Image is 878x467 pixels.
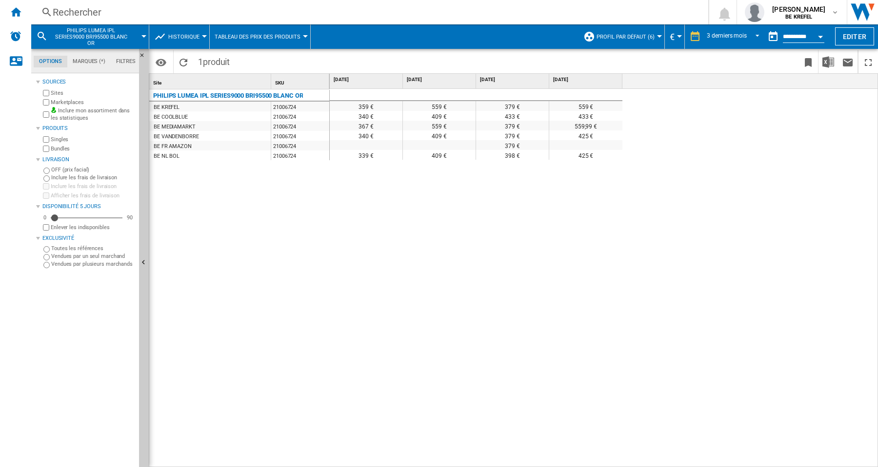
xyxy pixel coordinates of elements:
[174,50,193,73] button: Recharger
[403,111,476,121] div: 409 €
[51,136,135,143] label: Singles
[154,132,199,142] div: BE VANDENBORRE
[154,142,192,151] div: BE FR AMAZON
[52,27,130,46] span: PHILIPS LUMEA IPL SERIES9000 BRI95500 BLANC OR
[772,4,825,14] span: [PERSON_NAME]
[51,145,135,152] label: Bundles
[549,121,622,130] div: 559,99 €
[763,27,783,46] button: md-calendar
[798,50,818,73] button: Créer un favoris
[271,102,329,111] div: 21006724
[330,101,402,111] div: 359 €
[330,150,402,160] div: 339 €
[330,121,402,130] div: 367 €
[549,150,622,160] div: 425 €
[43,192,49,199] input: Afficher les frais de livraison
[67,56,111,67] md-tab-item: Marques (*)
[838,50,858,73] button: Envoyer ce rapport par email
[549,111,622,121] div: 433 €
[478,74,549,86] div: [DATE]
[271,150,329,160] div: 21006724
[151,74,271,89] div: Sort None
[43,136,49,143] input: Singles
[151,74,271,89] div: Site Sort None
[583,24,659,49] div: Profil par défaut (6)
[42,78,135,86] div: Sources
[273,74,329,89] div: SKU Sort None
[215,24,305,49] button: Tableau des prix des produits
[476,121,549,130] div: 379 €
[51,245,135,252] label: Toutes les références
[111,56,141,67] md-tab-item: Filtres
[597,34,655,40] span: Profil par défaut (6)
[271,141,329,150] div: 21006724
[43,224,49,231] input: Afficher les frais de livraison
[271,131,329,141] div: 21006724
[51,224,135,231] label: Enlever les indisponibles
[597,24,659,49] button: Profil par défaut (6)
[476,140,549,150] div: 379 €
[330,111,402,121] div: 340 €
[785,14,812,20] b: BE KREFEL
[858,50,878,73] button: Plein écran
[168,34,200,40] span: Historique
[124,214,135,221] div: 90
[43,90,49,96] input: Sites
[332,74,402,86] div: [DATE]
[154,103,180,112] div: BE KREFEL
[51,174,135,181] label: Inclure les frais de livraison
[153,90,303,102] div: PHILIPS LUMEA IPL SERIES9000 BRI95500 BLANC OR
[403,130,476,140] div: 409 €
[476,111,549,121] div: 433 €
[403,121,476,130] div: 559 €
[203,57,230,67] span: produit
[51,260,135,268] label: Vendues par plusieurs marchands
[151,53,171,71] button: Options
[34,56,67,67] md-tab-item: Options
[271,111,329,121] div: 21006724
[51,107,135,122] label: Inclure mon assortiment dans les statistiques
[139,49,151,66] button: Masquer
[476,130,549,140] div: 379 €
[10,30,21,42] img: alerts-logo.svg
[154,24,204,49] div: Historique
[168,24,204,49] button: Historique
[43,168,50,174] input: OFF (prix facial)
[43,262,50,268] input: Vendues par plusieurs marchands
[407,76,474,83] span: [DATE]
[822,56,834,68] img: excel-24x24.png
[706,29,763,45] md-select: REPORTS.WIZARD.STEPS.REPORT.STEPS.REPORT_OPTIONS.PERIOD: 3 derniers mois
[42,203,135,211] div: Disponibilité 5 Jours
[154,122,196,132] div: BE MEDIAMARKT
[330,130,402,140] div: 340 €
[403,101,476,111] div: 559 €
[43,254,50,260] input: Vendues par un seul marchand
[42,125,135,132] div: Produits
[43,108,49,121] input: Inclure mon assortiment dans les statistiques
[818,50,838,73] button: Télécharger au format Excel
[476,150,549,160] div: 398 €
[271,121,329,131] div: 21006724
[405,74,476,86] div: [DATE]
[334,76,400,83] span: [DATE]
[51,99,135,106] label: Marketplaces
[43,146,49,152] input: Bundles
[193,50,235,71] span: 1
[551,74,622,86] div: [DATE]
[51,213,122,223] md-slider: Disponibilité
[670,32,675,42] span: €
[553,76,620,83] span: [DATE]
[476,101,549,111] div: 379 €
[273,74,329,89] div: Sort None
[51,183,135,190] label: Inclure les frais de livraison
[43,183,49,190] input: Inclure les frais de livraison
[215,34,300,40] span: Tableau des prix des produits
[51,253,135,260] label: Vendues par un seul marchand
[36,24,144,49] div: PHILIPS LUMEA IPL SERIES9000 BRI95500 BLANC OR
[43,246,50,253] input: Toutes les références
[154,151,180,161] div: BE NL BOL
[835,27,874,45] button: Editer
[51,192,135,199] label: Afficher les frais de livraison
[52,24,140,49] button: PHILIPS LUMEA IPL SERIES9000 BRI95500 BLANC OR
